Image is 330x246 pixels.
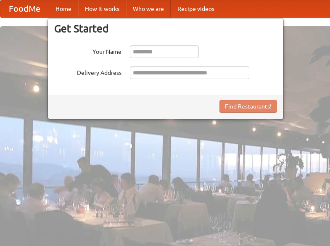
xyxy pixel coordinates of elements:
[78,0,126,17] a: How it works
[219,100,277,113] button: Find Restaurants!
[171,0,221,17] a: Recipe videos
[54,22,277,35] h3: Get Started
[54,45,121,56] label: Your Name
[0,0,49,17] a: FoodMe
[54,66,121,77] label: Delivery Address
[49,0,78,17] a: Home
[126,0,171,17] a: Who we are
